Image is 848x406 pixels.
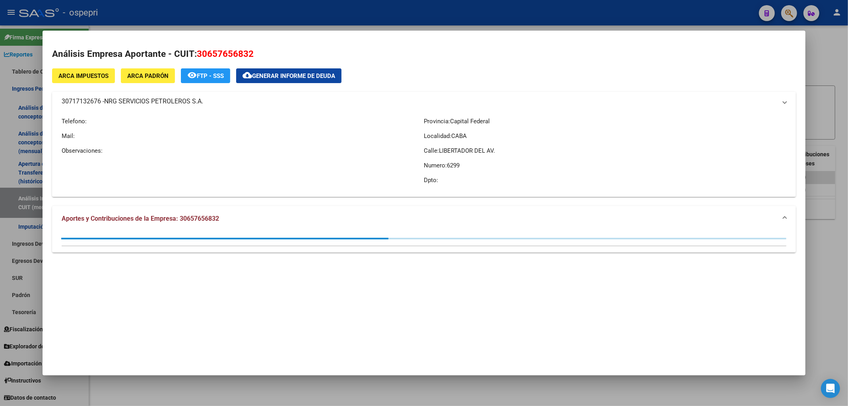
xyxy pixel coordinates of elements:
button: FTP - SSS [181,68,230,83]
div: Open Intercom Messenger [821,379,840,398]
mat-panel-title: 30717132676 - [62,97,777,106]
mat-expansion-panel-header: 30717132676 -NRG SERVICIOS PETROLEROS S.A. [52,92,796,111]
p: Mail: [62,132,424,140]
p: Telefono: [62,117,424,126]
button: ARCA Padrón [121,68,175,83]
p: Numero: [424,161,787,170]
mat-icon: cloud_download [243,70,252,80]
span: CABA [452,132,467,140]
p: Dpto: [424,176,787,185]
span: FTP - SSS [197,72,224,80]
span: Aportes y Contribuciones de la Empresa: 30657656832 [62,215,219,222]
button: Generar informe de deuda [236,68,342,83]
div: 30717132676 -NRG SERVICIOS PETROLEROS S.A. [52,111,796,197]
p: Calle: [424,146,787,155]
mat-icon: remove_red_eye [187,70,197,80]
span: ARCA Impuestos [58,72,109,80]
span: Generar informe de deuda [252,72,335,80]
p: Localidad: [424,132,787,140]
div: Aportes y Contribuciones de la Empresa: 30657656832 [52,231,796,253]
p: Provincia: [424,117,787,126]
h2: Análisis Empresa Aportante - CUIT: [52,47,796,61]
span: LIBERTADOR DEL AV. [439,147,495,154]
span: 30657656832 [197,49,254,59]
p: Observaciones: [62,146,424,155]
span: ARCA Padrón [127,72,169,80]
span: NRG SERVICIOS PETROLEROS S.A. [104,97,203,106]
span: Capital Federal [450,118,490,125]
button: ARCA Impuestos [52,68,115,83]
mat-expansion-panel-header: Aportes y Contribuciones de la Empresa: 30657656832 [52,206,796,231]
span: 6299 [447,162,460,169]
